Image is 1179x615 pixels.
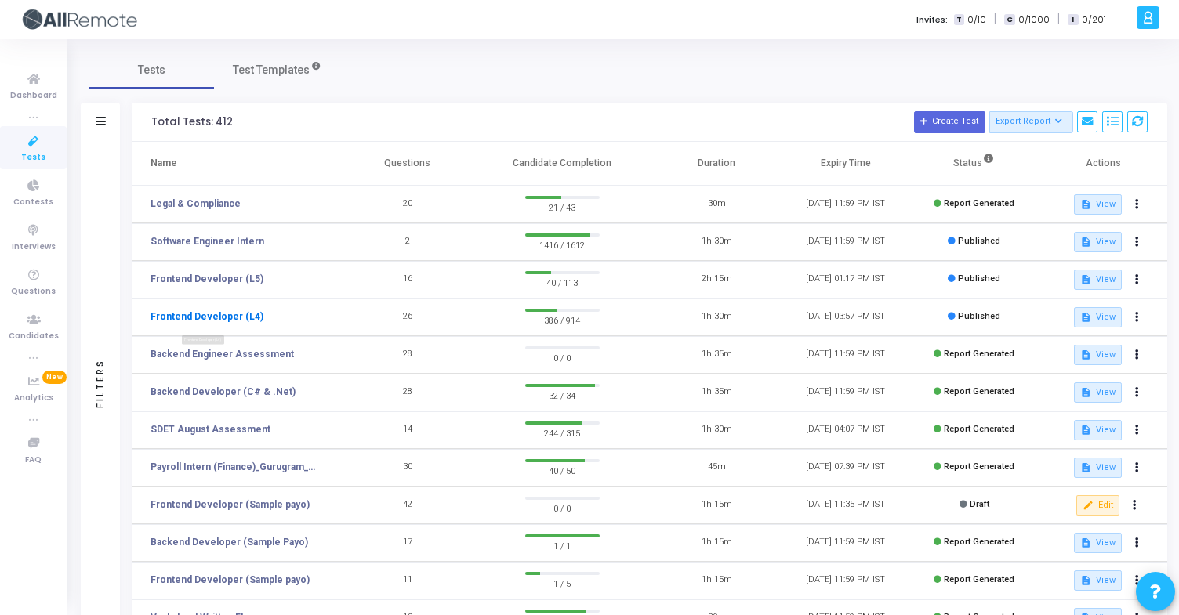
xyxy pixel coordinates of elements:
td: 14 [343,411,472,449]
span: 0/1000 [1018,13,1050,27]
td: 1h 30m [652,223,781,261]
td: 28 [343,374,472,411]
button: Create Test [914,111,985,133]
mat-icon: description [1080,237,1091,248]
span: Report Generated [944,574,1014,584]
span: | [994,11,996,27]
a: Frontend Developer (L4) [151,309,263,324]
span: Report Generated [944,386,1014,396]
button: View [1074,194,1122,215]
span: 1 / 5 [525,575,600,591]
td: 1h 15m [652,562,781,599]
td: 11 [343,562,472,599]
td: 1h 35m [652,374,781,411]
span: 1416 / 1612 [525,237,600,252]
button: View [1074,570,1122,591]
td: [DATE] 11:59 PM IST [781,336,909,374]
a: SDET August Assessment [151,422,270,436]
td: [DATE] 11:59 PM IST [781,223,909,261]
span: 21 / 43 [525,199,600,215]
span: Analytics [14,392,53,405]
td: 42 [343,487,472,524]
td: 20 [343,186,472,223]
span: 32 / 34 [525,387,600,403]
td: [DATE] 07:39 PM IST [781,449,909,487]
span: Tests [138,62,165,78]
span: Report Generated [944,349,1014,359]
button: View [1074,345,1122,365]
span: 40 / 50 [525,462,600,478]
label: Invites: [916,13,948,27]
a: Frontend Developer (Sample payo) [151,573,310,587]
td: 17 [343,524,472,562]
button: View [1074,382,1122,403]
div: Filters [93,297,107,469]
button: View [1074,232,1122,252]
span: Draft [970,499,989,509]
td: 2h 15m [652,261,781,298]
span: | [1057,11,1060,27]
td: [DATE] 04:07 PM IST [781,411,909,449]
td: [DATE] 11:59 PM IST [781,562,909,599]
mat-icon: description [1080,349,1091,360]
span: 0 / 0 [525,349,600,365]
a: Legal & Compliance [151,197,241,211]
th: Candidate Completion [472,142,652,186]
button: View [1074,307,1122,327]
mat-icon: edit [1083,500,1094,511]
span: Dashboard [10,89,57,103]
td: 16 [343,261,472,298]
mat-icon: description [1080,199,1091,210]
mat-icon: description [1080,312,1091,323]
td: 26 [343,298,472,336]
td: 1h 30m [652,298,781,336]
th: Duration [652,142,781,186]
mat-icon: description [1080,387,1091,398]
td: 1h 15m [652,524,781,562]
span: Interviews [12,241,56,254]
td: 1h 15m [652,487,781,524]
td: [DATE] 11:59 PM IST [781,524,909,562]
span: 0 / 0 [525,500,600,516]
th: Status [910,142,1039,186]
span: Report Generated [944,424,1014,434]
span: New [42,371,67,384]
span: Contests [13,196,53,209]
th: Name [132,142,343,186]
td: [DATE] 11:59 PM IST [781,186,909,223]
button: Edit [1076,495,1119,516]
a: Frontend Developer (L5) [151,272,263,286]
span: Report Generated [944,537,1014,547]
mat-icon: description [1080,537,1091,548]
td: 1h 35m [652,336,781,374]
span: I [1068,14,1078,26]
td: 1h 30m [652,411,781,449]
td: 28 [343,336,472,374]
a: Backend Developer (Sample Payo) [151,535,308,549]
span: 0/10 [967,13,986,27]
td: [DATE] 11:35 PM IST [781,487,909,524]
a: Backend Developer (C# & .Net) [151,385,296,399]
span: Test Templates [233,62,310,78]
th: Actions [1039,142,1167,186]
button: Export Report [989,111,1073,133]
img: logo [20,4,137,35]
td: [DATE] 01:17 PM IST [781,261,909,298]
span: Published [958,311,1000,321]
button: View [1074,458,1122,478]
td: 30m [652,186,781,223]
td: [DATE] 11:59 PM IST [781,374,909,411]
td: 2 [343,223,472,261]
td: [DATE] 03:57 PM IST [781,298,909,336]
button: View [1074,533,1122,553]
span: Published [958,236,1000,246]
mat-icon: description [1080,575,1091,586]
mat-icon: description [1080,462,1091,473]
td: 45m [652,449,781,487]
a: Payroll Intern (Finance)_Gurugram_Campus [151,460,319,474]
span: Report Generated [944,461,1014,472]
span: 386 / 914 [525,312,600,327]
span: 40 / 113 [525,274,600,290]
mat-icon: description [1080,425,1091,436]
span: Tests [21,151,45,165]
